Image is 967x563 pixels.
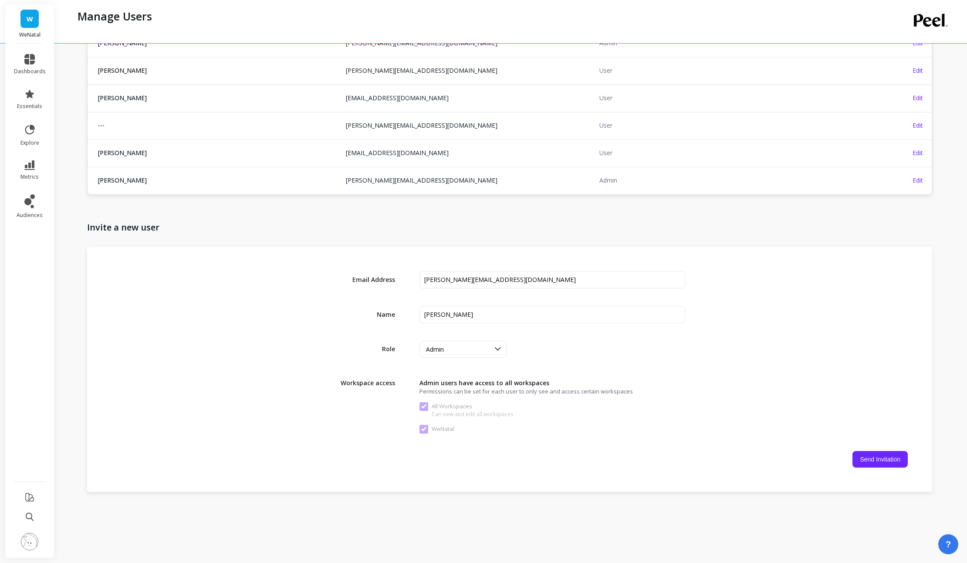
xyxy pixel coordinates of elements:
span: essentials [17,103,42,110]
span: Edit [913,176,923,184]
input: name@example.com [419,271,685,288]
span: [PERSON_NAME] [98,149,335,157]
span: Edit [913,121,923,129]
span: Edit [913,66,923,75]
span: WeNatal [419,425,454,434]
span: Edit [913,39,923,47]
span: Name [334,310,395,319]
a: [PERSON_NAME][EMAIL_ADDRESS][DOMAIN_NAME] [346,39,497,47]
span: Email Address [334,275,395,284]
button: Send Invitation [852,451,908,468]
span: [PERSON_NAME] [98,94,335,102]
td: User [594,112,847,139]
p: Manage Users [78,9,152,24]
a: [PERSON_NAME][EMAIL_ADDRESS][DOMAIN_NAME] [346,66,497,75]
span: metrics [20,173,39,180]
a: [EMAIL_ADDRESS][DOMAIN_NAME] [346,149,449,157]
span: ? [946,538,951,550]
h1: Invite a new user [87,221,932,234]
td: User [594,85,847,111]
span: audiences [17,212,43,219]
button: ? [938,534,958,554]
span: Admin [426,345,444,353]
td: Admin [594,167,847,193]
span: Edit [913,149,923,157]
span: --- [98,121,335,130]
input: First Last [419,306,685,323]
p: WeNatal [14,31,46,38]
span: [PERSON_NAME] [98,66,335,75]
td: User [594,57,847,84]
span: [PERSON_NAME] [98,176,335,185]
span: All Workspaces [419,402,513,411]
span: Permissions can be set for each user to only see and access certain workspaces [419,387,738,395]
span: W [27,14,33,24]
a: [PERSON_NAME][EMAIL_ADDRESS][DOMAIN_NAME] [346,176,497,184]
td: User [594,139,847,166]
a: [PERSON_NAME][EMAIL_ADDRESS][DOMAIN_NAME] [346,121,497,129]
span: Edit [913,94,923,102]
span: explore [20,139,39,146]
span: dashboards [14,68,46,75]
a: [EMAIL_ADDRESS][DOMAIN_NAME] [346,94,449,102]
span: Admin users have access to all workspaces [419,379,685,387]
span: Role [334,345,395,353]
img: profile picture [21,533,38,550]
span: Workspace access [334,375,395,387]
